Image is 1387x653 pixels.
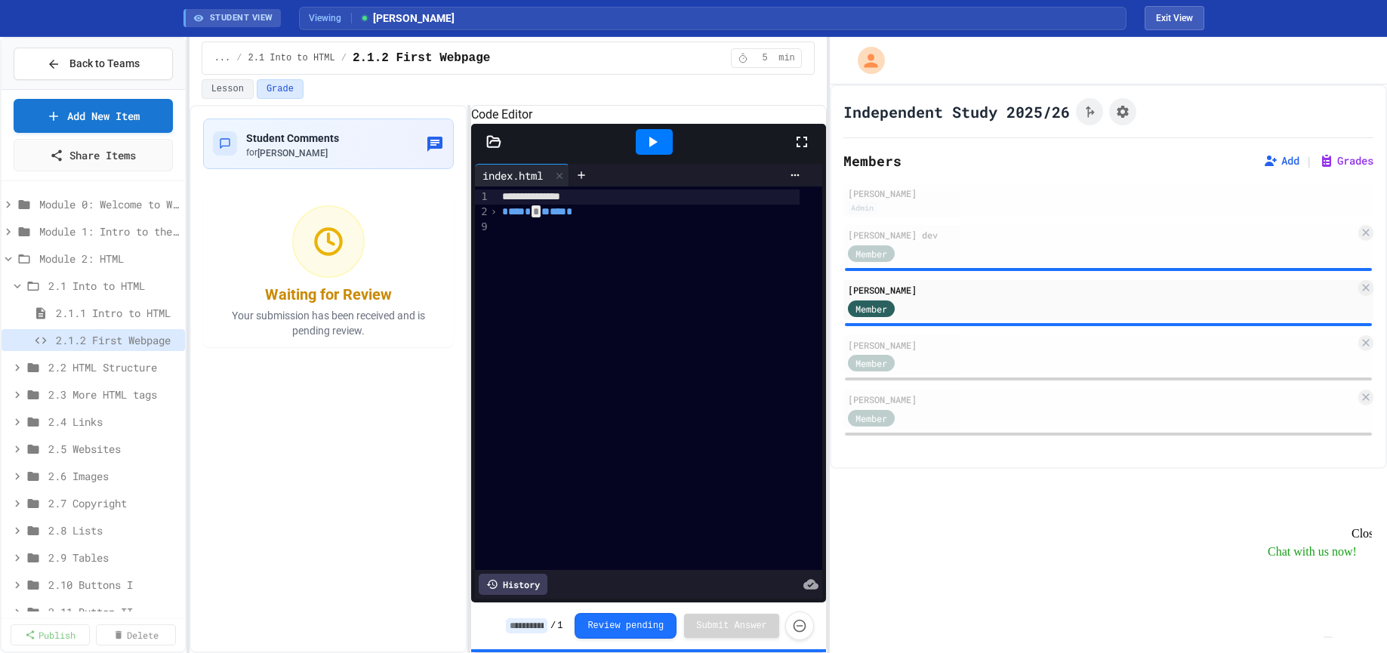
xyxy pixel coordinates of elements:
iframe: chat widget [1262,527,1372,591]
button: Click to see fork details [1076,98,1103,125]
span: 5 [753,52,777,64]
h6: Code Editor [471,106,826,124]
span: 2.5 Websites [48,441,179,457]
span: 2.7 Copyright [48,495,179,511]
span: / [341,52,347,64]
span: ... [214,52,231,64]
button: Lesson [202,79,254,99]
a: Publish [11,624,90,645]
span: 2.11 Button II [48,604,179,620]
h2: Members [843,150,902,171]
button: Exit student view [1145,6,1204,30]
span: 2.1.2 First Webpage [353,49,490,67]
span: 2.10 Buttons I [48,577,179,593]
span: 2.2 HTML Structure [48,359,179,375]
span: Member [855,356,887,370]
button: Back to Teams [14,48,173,80]
span: Unfold line [490,205,498,217]
span: Module 0: Welcome to Web Development [39,196,179,212]
div: 1 [475,189,490,205]
div: [PERSON_NAME] [848,186,1369,200]
span: 2.4 Links [48,414,179,430]
span: 2.1 Into to HTML [248,52,334,64]
div: 2 [475,205,490,220]
div: My Account [842,43,889,78]
span: Module 2: HTML [39,251,179,266]
div: 9 [475,220,490,235]
div: [PERSON_NAME] [848,393,1355,406]
span: folded code [532,205,541,217]
button: Add [1263,153,1299,168]
span: 2.1 Into to HTML [48,278,179,294]
span: 2.3 More HTML tags [48,387,179,402]
span: | [1305,152,1313,170]
span: Member [855,247,887,260]
button: Assignment Settings [1109,98,1136,125]
div: [PERSON_NAME] dev [848,228,1355,242]
p: Your submission has been received and is pending review. [212,308,445,338]
a: Delete [96,624,175,645]
iframe: chat widget [1324,593,1372,638]
span: 2.1.1 Intro to HTML [56,305,179,321]
span: min [778,52,795,64]
div: [PERSON_NAME] [848,338,1355,352]
div: index.html [475,164,569,186]
span: / [550,620,556,632]
button: Submit Answer [684,614,779,638]
span: Back to Teams [69,56,140,72]
span: 2.8 Lists [48,522,179,538]
span: Member [855,302,887,316]
div: for [246,146,339,159]
span: 2.6 Images [48,468,179,484]
span: Module 1: Intro to the Web [39,223,179,239]
span: [PERSON_NAME] [257,148,328,159]
span: Member [855,411,887,425]
div: Admin [848,202,877,214]
div: History [479,574,547,595]
button: Grade [257,79,304,99]
div: [PERSON_NAME] [848,283,1355,297]
span: / [236,52,242,64]
a: Share Items [14,139,173,171]
button: Review pending [575,613,677,639]
span: 2.9 Tables [48,550,179,565]
span: Viewing [309,11,352,25]
span: 2.1.2 First Webpage [56,332,179,348]
a: Add New Item [14,99,173,133]
h1: Independent Study 2025/26 [843,101,1070,122]
span: STUDENT VIEW [210,12,273,25]
button: Grades [1319,153,1373,168]
span: [PERSON_NAME] [359,11,455,26]
div: Waiting for Review [265,284,392,305]
button: Force resubmission of student's answer (Admin only) [785,611,814,640]
span: 1 [557,620,563,632]
span: Submit Answer [696,620,767,632]
span: Student Comments [246,132,339,144]
div: index.html [475,168,550,183]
